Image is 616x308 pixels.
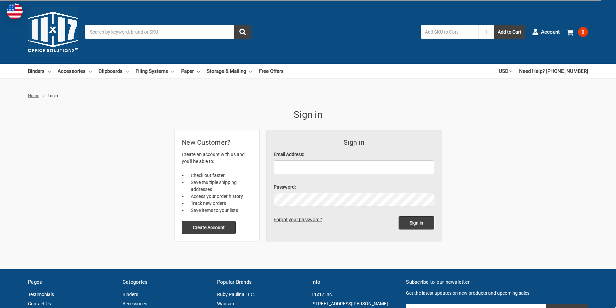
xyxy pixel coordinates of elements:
p: Create an account with us and you'll be able to: [182,151,252,165]
a: Need Help? [PHONE_NUMBER] [519,64,588,78]
a: Contact Us [28,301,51,306]
a: Ruby Paulina LLC. [217,292,255,297]
a: 0 [567,23,588,41]
a: Binders [28,64,51,78]
a: Binders [123,292,138,297]
li: Check out faster [187,172,252,179]
a: USD [499,64,512,78]
a: Accessories [58,64,92,78]
label: Email Address: [274,151,434,158]
img: duty and tax information for United States [7,3,23,19]
input: Add SKU to Cart [421,25,478,39]
a: Forgot your password? [274,217,324,222]
a: Testimonials [28,292,54,297]
button: Create Account [182,221,236,234]
h5: Subscribe to our newsletter [406,278,588,286]
a: Paper [181,64,200,78]
a: Home [28,93,39,98]
h2: New Customer? [182,137,252,147]
h5: Info [311,278,399,286]
h5: Popular Brands [217,278,305,286]
li: Save items to your lists [187,207,252,214]
h5: Pages [28,278,116,286]
button: Add to Cart [494,25,525,39]
h3: Sign in [274,137,434,147]
li: Track new orders [187,200,252,207]
span: Account [541,28,560,36]
p: Get the latest updates on new products and upcoming sales [406,290,588,297]
span: 0 [578,27,588,37]
label: Password: [274,184,434,191]
h5: Categories [123,278,210,286]
li: Access your order history [187,193,252,200]
input: Sign in [399,216,434,230]
a: Free Offers [259,64,284,78]
a: Create Account [182,225,236,230]
li: Save multiple shipping addresses [187,179,252,193]
a: Clipboards [99,64,129,78]
input: Search by keyword, brand or SKU [85,25,251,39]
a: Filing Systems [136,64,174,78]
a: Wausau [217,301,234,306]
span: Login [48,93,58,98]
img: 11x17.com [28,7,78,57]
a: Storage & Mailing [207,64,252,78]
a: Accessories [123,301,147,306]
h1: Sign in [175,108,441,122]
a: Account [532,23,560,41]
